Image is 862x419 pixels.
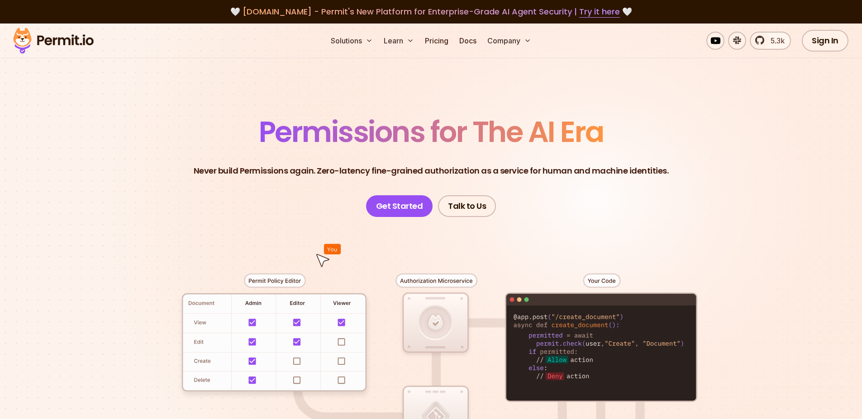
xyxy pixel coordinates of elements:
span: Permissions for The AI Era [259,112,604,152]
a: Docs [456,32,480,50]
p: Never build Permissions again. Zero-latency fine-grained authorization as a service for human and... [194,165,669,177]
img: Permit logo [9,25,98,56]
button: Company [484,32,535,50]
a: Try it here [579,6,620,18]
button: Solutions [327,32,376,50]
span: [DOMAIN_NAME] - Permit's New Platform for Enterprise-Grade AI Agent Security | [243,6,620,17]
a: 5.3k [750,32,791,50]
a: Pricing [421,32,452,50]
span: 5.3k [765,35,785,46]
button: Learn [380,32,418,50]
a: Talk to Us [438,195,496,217]
a: Sign In [802,30,848,52]
div: 🤍 🤍 [22,5,840,18]
a: Get Started [366,195,433,217]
